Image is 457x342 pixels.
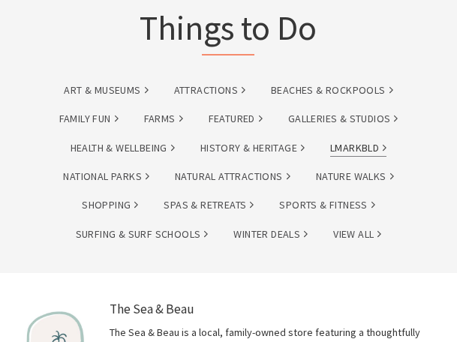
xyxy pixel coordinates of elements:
a: Farms [144,110,183,127]
a: Nature Walks [316,168,394,185]
a: Beaches & Rockpools [271,82,393,99]
a: Family Fun [59,110,119,127]
a: Featured [209,110,263,127]
a: Spas & Retreats [164,196,254,214]
a: Attractions [174,82,245,99]
a: The Sea & Beau [110,301,194,317]
a: Surfing & Surf Schools [76,226,209,243]
a: History & Heritage [200,139,305,157]
a: lmarkbld [330,139,386,157]
a: Sports & Fitness [279,196,374,214]
a: Natural Attractions [175,168,290,185]
a: Galleries & Studios [288,110,398,127]
a: View All [333,226,381,243]
h1: Things to Do [140,5,317,55]
a: Art & Museums [64,82,148,99]
a: Shopping [82,196,138,214]
a: Health & Wellbeing [71,139,175,157]
a: Winter Deals [233,226,308,243]
a: National Parks [63,168,149,185]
